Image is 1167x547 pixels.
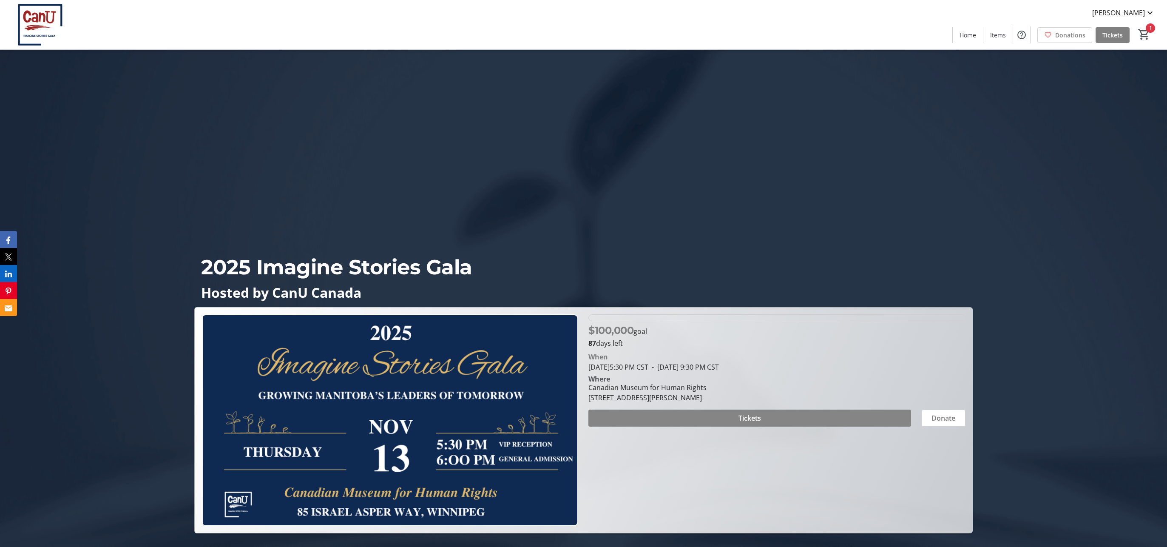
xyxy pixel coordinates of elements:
span: - [648,362,657,372]
a: Donations [1037,27,1092,43]
div: Canadian Museum for Human Rights [588,382,707,393]
span: $100,000 [588,324,633,336]
div: [STREET_ADDRESS][PERSON_NAME] [588,393,707,403]
span: [PERSON_NAME] [1092,8,1145,18]
p: days left [588,338,965,348]
img: Campaign CTA Media Photo [202,314,578,526]
span: Donate [931,413,955,423]
a: Home [953,27,983,43]
span: Tickets [1102,31,1123,40]
a: Tickets [1096,27,1130,43]
p: Hosted by CanU Canada [201,285,965,300]
span: 87 [588,339,596,348]
button: [PERSON_NAME] [1085,6,1162,20]
span: Tickets [738,413,761,423]
p: goal [588,323,647,338]
button: Donate [921,410,965,427]
button: Cart [1136,27,1152,42]
button: Tickets [588,410,911,427]
span: [DATE] 9:30 PM CST [648,362,719,372]
div: When [588,352,608,362]
span: 2025 Imagine Stories Gala [201,255,472,279]
div: Where [588,376,610,382]
div: 0% of fundraising goal reached [588,314,965,321]
span: Donations [1055,31,1085,40]
span: Items [990,31,1006,40]
span: [DATE] 5:30 PM CST [588,362,648,372]
a: Items [983,27,1013,43]
img: CanU Canada's Logo [5,3,81,46]
span: Home [960,31,976,40]
button: Help [1013,26,1030,43]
